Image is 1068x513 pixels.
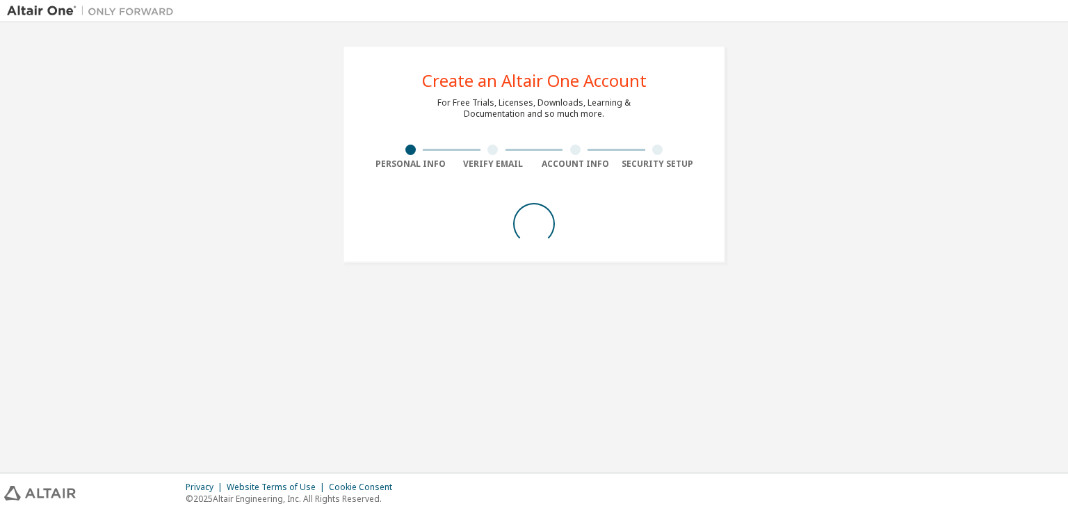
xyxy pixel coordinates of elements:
[617,158,699,170] div: Security Setup
[4,486,76,500] img: altair_logo.svg
[186,482,227,493] div: Privacy
[422,72,647,89] div: Create an Altair One Account
[437,97,631,120] div: For Free Trials, Licenses, Downloads, Learning & Documentation and so much more.
[369,158,452,170] div: Personal Info
[227,482,329,493] div: Website Terms of Use
[452,158,535,170] div: Verify Email
[7,4,181,18] img: Altair One
[329,482,400,493] div: Cookie Consent
[534,158,617,170] div: Account Info
[186,493,400,505] p: © 2025 Altair Engineering, Inc. All Rights Reserved.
